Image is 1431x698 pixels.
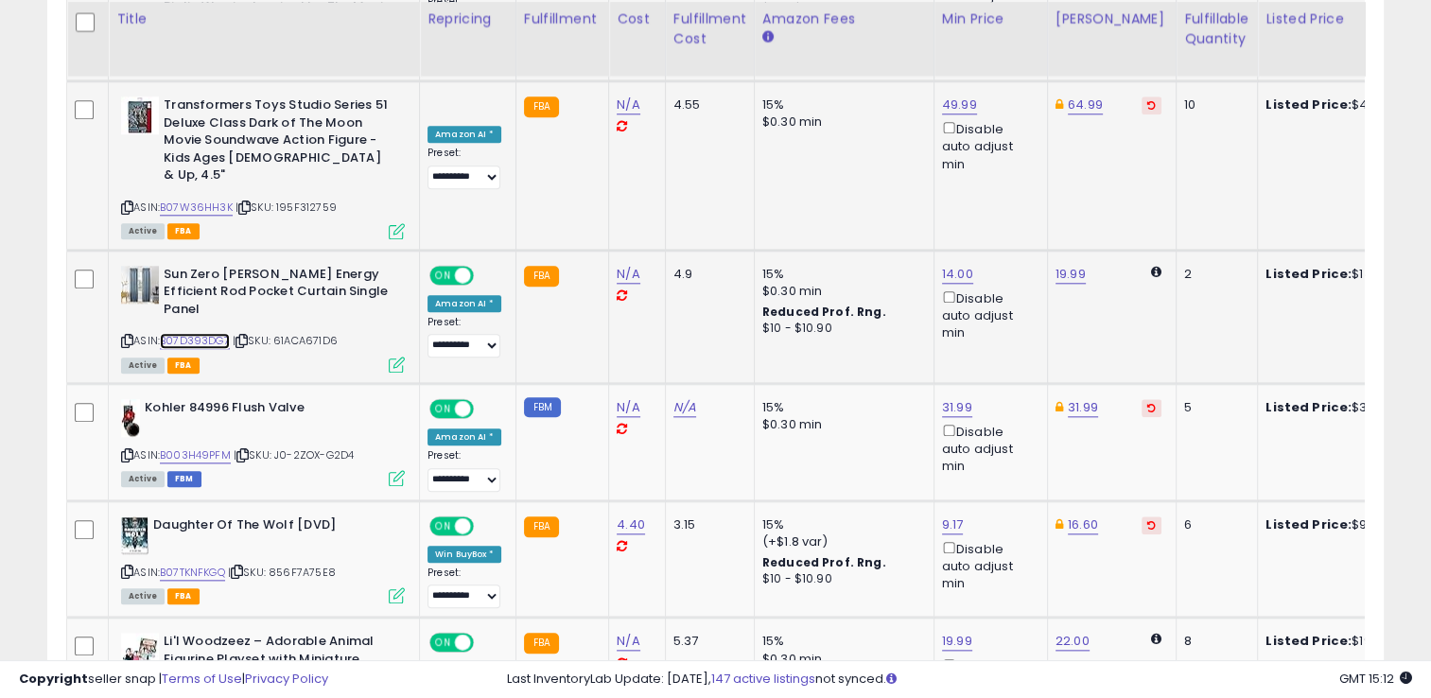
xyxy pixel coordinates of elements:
a: 31.99 [1068,398,1098,417]
div: 4.55 [673,96,740,113]
div: Preset: [428,147,501,189]
b: Reduced Prof. Rng. [762,304,886,320]
a: 14.00 [942,265,973,284]
small: FBA [524,633,559,654]
img: 41tw3LiKBxL._SL40_.jpg [121,266,159,304]
div: Disable auto adjust min [942,118,1033,173]
div: Fulfillable Quantity [1184,9,1249,49]
div: Win BuyBox * [428,546,501,563]
div: Amazon AI * [428,126,501,143]
b: Listed Price: [1265,398,1352,416]
div: Listed Price [1265,9,1429,29]
small: FBA [524,96,559,117]
small: FBA [524,516,559,537]
div: $0.30 min [762,416,919,433]
div: Title [116,9,411,29]
i: This overrides the store level Dynamic Max Price for this listing [1056,98,1063,111]
div: ASIN: [121,96,405,236]
div: 3.15 [673,516,740,533]
div: Fulfillment [524,9,601,29]
div: Amazon Fees [762,9,926,29]
a: 49.99 [942,96,977,114]
div: $0.30 min [762,283,919,300]
b: Transformers Toys Studio Series 51 Deluxe Class Dark of The Moon Movie Soundwave Action Figure - ... [164,96,393,189]
div: 15% [762,266,919,283]
span: FBA [167,223,200,239]
div: Disable auto adjust min [942,288,1033,342]
div: 5.37 [673,633,740,650]
b: Daughter Of The Wolf [DVD] [153,516,383,539]
a: 147 active listings [711,670,815,688]
div: Repricing [428,9,508,29]
div: Preset: [428,567,501,609]
small: Amazon Fees. [762,29,774,46]
div: $0.30 min [762,113,919,131]
a: B003H49PFM [160,447,231,463]
div: [PERSON_NAME] [1056,9,1168,29]
a: N/A [617,96,639,114]
div: Preset: [428,316,501,358]
a: 19.99 [1056,265,1086,284]
div: 2 [1184,266,1243,283]
span: ON [431,517,455,533]
b: Listed Price: [1265,632,1352,650]
a: Privacy Policy [245,670,328,688]
span: FBA [167,358,200,374]
b: Kohler 84996 Flush Valve [145,399,375,422]
a: N/A [617,632,639,651]
div: 15% [762,516,919,533]
div: $19.99 [1265,633,1422,650]
div: 15% [762,96,919,113]
div: $14.00 [1265,266,1422,283]
a: N/A [617,265,639,284]
b: Listed Price: [1265,265,1352,283]
div: $31.99 [1265,399,1422,416]
div: Preset: [428,449,501,492]
a: 19.99 [942,632,972,651]
a: 22.00 [1056,632,1090,651]
i: Revert to store-level Dynamic Max Price [1147,100,1156,110]
div: 15% [762,399,919,416]
div: 6 [1184,516,1243,533]
div: Min Price [942,9,1039,29]
img: 31MMuIvOfaL._SL40_.jpg [121,399,140,437]
img: 51IMOf-PttL._SL40_.jpg [121,516,148,554]
div: $9.17 [1265,516,1422,533]
div: $10 - $10.90 [762,571,919,587]
span: OFF [471,400,501,416]
span: FBA [167,588,200,604]
a: 16.60 [1068,515,1098,534]
div: Disable auto adjust min [942,538,1033,593]
div: ASIN: [121,516,405,602]
div: Amazon AI * [428,295,501,312]
span: | SKU: 195F312759 [236,200,337,215]
a: N/A [617,398,639,417]
a: Terms of Use [162,670,242,688]
span: | SKU: 61ACA671D6 [233,333,338,348]
img: 41LIN2kPBhL._SL40_.jpg [121,633,159,671]
small: FBM [524,397,561,417]
div: 4.9 [673,266,740,283]
img: 51WdDA0m11L._SL40_.jpg [121,96,159,134]
div: 5 [1184,399,1243,416]
a: 4.40 [617,515,645,534]
a: B07D393DG7 [160,333,230,349]
div: 8 [1184,633,1243,650]
span: ON [431,635,455,651]
div: $10 - $10.90 [762,321,919,337]
span: OFF [471,267,501,283]
span: | SKU: 856F7A75E8 [228,565,336,580]
span: ON [431,267,455,283]
div: 10 [1184,96,1243,113]
strong: Copyright [19,670,88,688]
span: OFF [471,635,501,651]
b: Listed Price: [1265,96,1352,113]
small: FBA [524,266,559,287]
a: 64.99 [1068,96,1103,114]
div: ASIN: [121,266,405,371]
span: FBM [167,471,201,487]
div: Disable auto adjust min [942,421,1033,476]
a: 31.99 [942,398,972,417]
div: Amazon AI * [428,428,501,445]
a: 9.17 [942,515,964,534]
